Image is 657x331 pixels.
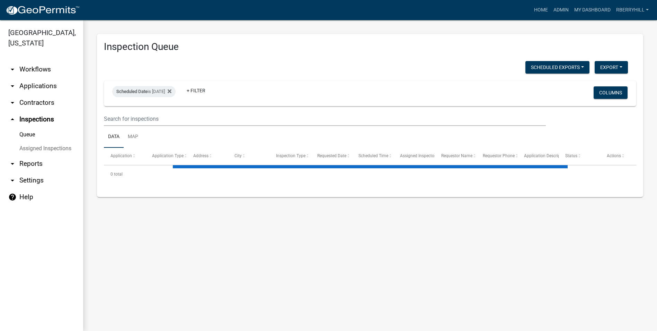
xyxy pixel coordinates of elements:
[317,153,346,158] span: Requested Date
[524,153,568,158] span: Application Description
[8,176,17,185] i: arrow_drop_down
[269,148,311,164] datatable-header-cell: Inspection Type
[8,193,17,201] i: help
[551,3,571,17] a: Admin
[559,148,600,164] datatable-header-cell: Status
[276,153,305,158] span: Inspection Type
[104,165,636,183] div: 0 total
[152,153,184,158] span: Application Type
[594,86,628,99] button: Columns
[8,82,17,90] i: arrow_drop_down
[104,126,124,148] a: Data
[104,148,145,164] datatable-header-cell: Application
[517,148,559,164] datatable-header-cell: Application Description
[400,153,436,158] span: Assigned Inspector
[613,3,651,17] a: rberryhill
[571,3,613,17] a: My Dashboard
[8,115,17,124] i: arrow_drop_up
[476,148,517,164] datatable-header-cell: Requestor Phone
[228,148,269,164] datatable-header-cell: City
[104,112,546,126] input: Search for inspections
[112,86,176,97] div: is [DATE]
[565,153,577,158] span: Status
[234,153,242,158] span: City
[352,148,393,164] datatable-header-cell: Scheduled Time
[193,153,208,158] span: Address
[8,160,17,168] i: arrow_drop_down
[124,126,142,148] a: Map
[8,65,17,74] i: arrow_drop_down
[531,3,551,17] a: Home
[607,153,621,158] span: Actions
[311,148,352,164] datatable-header-cell: Requested Date
[110,153,132,158] span: Application
[145,148,186,164] datatable-header-cell: Application Type
[435,148,476,164] datatable-header-cell: Requestor Name
[600,148,641,164] datatable-header-cell: Actions
[595,61,628,74] button: Export
[358,153,388,158] span: Scheduled Time
[116,89,148,94] span: Scheduled Date
[187,148,228,164] datatable-header-cell: Address
[483,153,515,158] span: Requestor Phone
[525,61,589,74] button: Scheduled Exports
[104,41,636,53] h3: Inspection Queue
[393,148,435,164] datatable-header-cell: Assigned Inspector
[441,153,472,158] span: Requestor Name
[181,84,211,97] a: + Filter
[8,99,17,107] i: arrow_drop_down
